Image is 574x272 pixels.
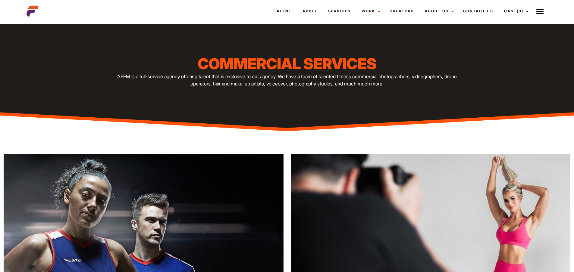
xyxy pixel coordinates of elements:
[114,73,459,87] p: AEFM is a full-service agency offering talent that is exclusive to our agency. We have a team of ...
[297,3,323,19] a: Apply
[384,3,419,19] a: Creators
[499,3,532,19] a: Cast(0)
[517,9,523,13] span: (0)
[356,3,384,19] a: Work
[419,3,458,19] a: About Us
[114,55,459,73] h1: Commercial Services
[536,8,544,15] img: Burger icon
[27,5,39,17] img: cropped-aefm-brand-fav-22-square.png
[323,3,356,19] a: Services
[458,3,499,19] a: Contact Us
[268,3,297,19] a: Talent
